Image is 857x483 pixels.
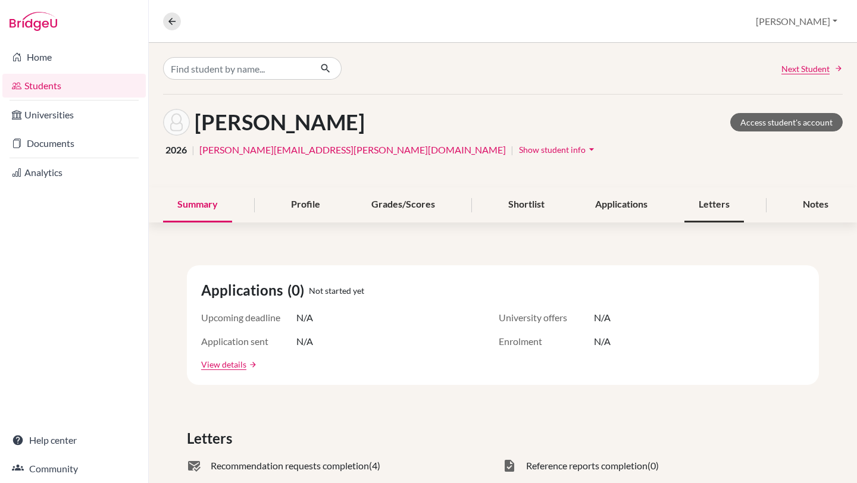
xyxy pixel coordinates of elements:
[309,284,364,297] span: Not started yet
[277,187,334,222] div: Profile
[201,358,246,371] a: View details
[163,57,311,80] input: Find student by name...
[2,161,146,184] a: Analytics
[2,45,146,69] a: Home
[201,334,296,349] span: Application sent
[518,140,598,159] button: Show student infoarrow_drop_down
[201,310,296,325] span: Upcoming deadline
[187,428,237,449] span: Letters
[781,62,830,75] span: Next Student
[730,113,843,131] a: Access student's account
[789,187,843,222] div: Notes
[511,143,514,157] span: |
[192,143,195,157] span: |
[246,360,257,369] a: arrow_forward
[499,310,594,325] span: University offers
[369,459,380,473] span: (4)
[586,143,598,155] i: arrow_drop_down
[594,334,611,349] span: N/A
[199,143,506,157] a: [PERSON_NAME][EMAIL_ADDRESS][PERSON_NAME][DOMAIN_NAME]
[2,103,146,127] a: Universities
[357,187,449,222] div: Grades/Scores
[163,187,232,222] div: Summary
[287,280,309,301] span: (0)
[684,187,744,222] div: Letters
[2,74,146,98] a: Students
[2,131,146,155] a: Documents
[750,10,843,33] button: [PERSON_NAME]
[594,310,611,325] span: N/A
[494,187,559,222] div: Shortlist
[165,143,187,157] span: 2026
[499,334,594,349] span: Enrolment
[10,12,57,31] img: Bridge-U
[781,62,843,75] a: Next Student
[296,310,313,325] span: N/A
[296,334,313,349] span: N/A
[195,109,365,135] h1: [PERSON_NAME]
[163,109,190,136] img: Abraham Andonie's avatar
[648,459,659,473] span: (0)
[201,280,287,301] span: Applications
[581,187,662,222] div: Applications
[211,459,369,473] span: Recommendation requests completion
[519,145,586,155] span: Show student info
[187,459,201,473] span: mark_email_read
[526,459,648,473] span: Reference reports completion
[502,459,517,473] span: task
[2,457,146,481] a: Community
[2,428,146,452] a: Help center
